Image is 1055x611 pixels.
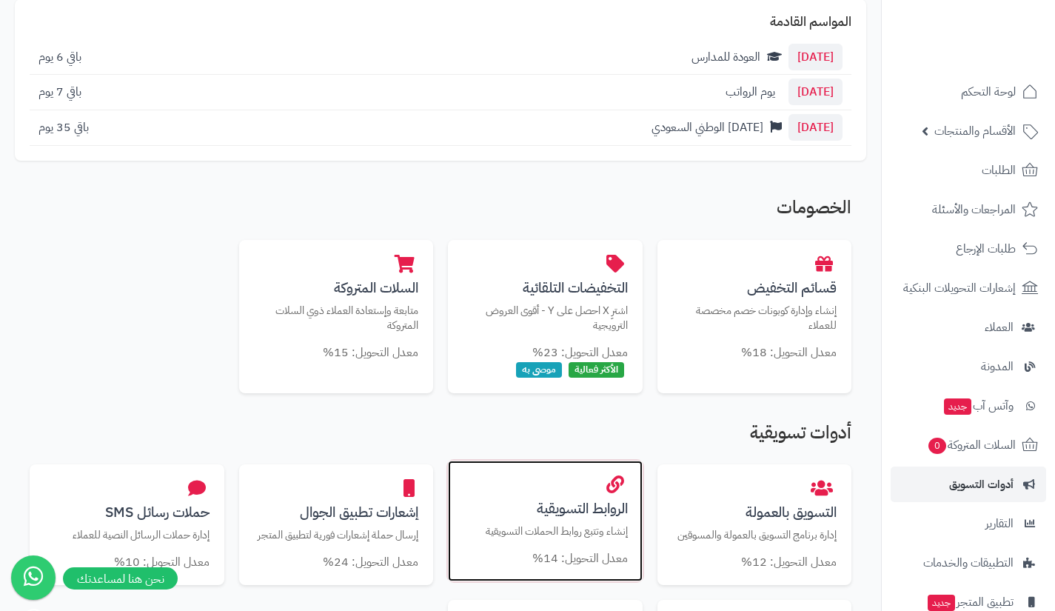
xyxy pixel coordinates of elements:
a: حملات رسائل SMSإدارة حملات الرسائل النصية للعملاء معدل التحويل: 10% [30,464,224,586]
h2: المواسم القادمة [30,14,851,29]
a: لوحة التحكم [891,74,1046,110]
small: معدل التحويل: 23% [532,344,628,361]
small: معدل التحويل: 10% [114,553,210,571]
h3: التسويق بالعمولة [672,504,837,520]
a: إشعارات تطبيق الجوالإرسال حملة إشعارات فورية لتطبيق المتجر معدل التحويل: 24% [239,464,434,586]
span: باقي 6 يوم [38,48,81,66]
a: الروابط التسويقيةإنشاء وتتبع روابط الحملات التسويقية معدل التحويل: 14% [448,461,643,582]
a: السلات المتروكة0 [891,427,1046,463]
span: باقي 7 يوم [38,83,81,101]
a: أدوات التسويق [891,467,1046,502]
img: logo-2.png [954,11,1041,42]
h2: أدوات تسويقية [30,423,851,450]
span: التقارير [985,513,1014,534]
p: إنشاء وتتبع روابط الحملات التسويقية [463,524,628,539]
span: جديد [928,595,955,611]
span: يوم الرواتب [726,83,775,101]
span: العملاء [985,317,1014,338]
small: معدل التحويل: 24% [323,553,418,571]
a: التخفيضات التلقائيةاشترِ X احصل على Y - أقوى العروض الترويجية معدل التحويل: 23% الأكثر فعالية موص... [448,240,643,393]
a: إشعارات التحويلات البنكية [891,270,1046,306]
a: وآتس آبجديد [891,388,1046,424]
h3: قسائم التخفيض [672,280,837,296]
span: أدوات التسويق [949,474,1014,495]
p: إرسال حملة إشعارات فورية لتطبيق المتجر [254,527,419,543]
a: العملاء [891,310,1046,345]
span: [DATE] [788,79,843,105]
a: التقارير [891,506,1046,541]
span: موصى به [516,362,562,378]
span: 0 [928,438,946,454]
p: إنشاء وإدارة كوبونات خصم مخصصة للعملاء [672,303,837,333]
span: وآتس آب [942,395,1014,416]
h3: الروابط التسويقية [463,501,628,516]
a: التسويق بالعمولةإدارة برنامج التسويق بالعمولة والمسوقين معدل التحويل: 12% [657,464,852,586]
span: التطبيقات والخدمات [923,552,1014,573]
span: لوحة التحكم [961,81,1016,102]
span: الأقسام والمنتجات [934,121,1016,141]
span: باقي 35 يوم [38,118,89,136]
p: إدارة حملات الرسائل النصية للعملاء [44,527,210,543]
h2: الخصومات [30,198,851,224]
a: الطلبات [891,153,1046,188]
span: العودة للمدارس [691,48,760,66]
span: المراجعات والأسئلة [932,199,1016,220]
a: طلبات الإرجاع [891,231,1046,267]
span: [DATE] [788,114,843,141]
span: الأكثر فعالية [569,362,624,378]
span: طلبات الإرجاع [956,238,1016,259]
p: اشترِ X احصل على Y - أقوى العروض الترويجية [463,303,628,333]
span: [DATE] [788,44,843,70]
span: [DATE] الوطني السعودي [652,118,763,136]
small: معدل التحويل: 12% [741,553,837,571]
h3: إشعارات تطبيق الجوال [254,504,419,520]
small: معدل التحويل: 18% [741,344,837,361]
a: المدونة [891,349,1046,384]
span: المدونة [981,356,1014,377]
span: إشعارات التحويلات البنكية [903,278,1016,298]
h3: حملات رسائل SMS [44,504,210,520]
p: إدارة برنامج التسويق بالعمولة والمسوقين [672,527,837,543]
h3: التخفيضات التلقائية [463,280,628,296]
a: التطبيقات والخدمات [891,545,1046,581]
a: قسائم التخفيضإنشاء وإدارة كوبونات خصم مخصصة للعملاء معدل التحويل: 18% [657,240,852,376]
span: الطلبات [982,160,1016,181]
a: السلات المتروكةمتابعة وإستعادة العملاء ذوي السلات المتروكة معدل التحويل: 15% [239,240,434,376]
small: معدل التحويل: 15% [323,344,418,361]
h3: السلات المتروكة [254,280,419,296]
span: جديد [944,398,971,415]
p: متابعة وإستعادة العملاء ذوي السلات المتروكة [254,303,419,333]
small: معدل التحويل: 14% [532,550,628,567]
span: السلات المتروكة [927,435,1016,455]
a: المراجعات والأسئلة [891,192,1046,227]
